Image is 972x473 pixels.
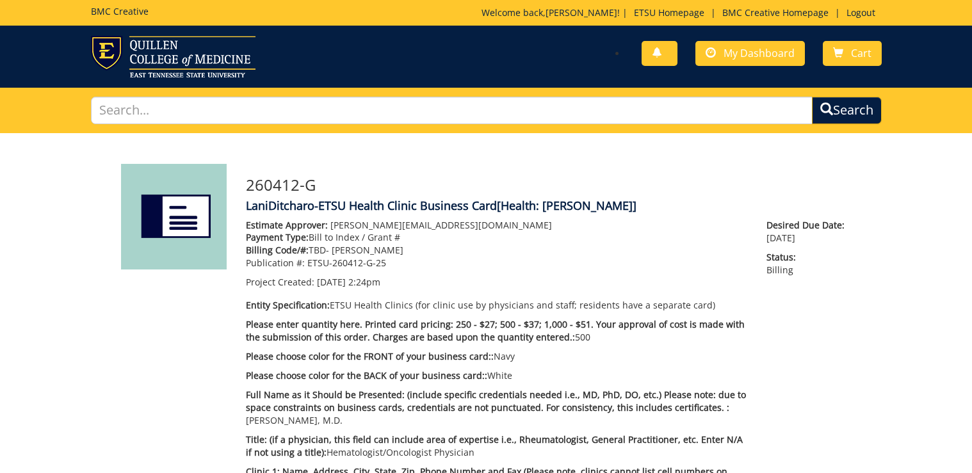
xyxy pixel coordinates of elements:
span: ETSU-260412-G-25 [307,257,386,269]
a: Logout [840,6,882,19]
span: Billing Code/#: [246,244,309,256]
p: Bill to Index / Grant # [246,231,747,244]
span: Cart [851,46,871,60]
img: Product featured image [121,164,227,269]
h4: LaniDitcharo-ETSU Health Clinic Business Card [246,200,851,212]
span: Title: (if a physician, this field can include area of expertise i.e., Rheumatologist, General Pr... [246,433,743,458]
button: Search [812,97,882,124]
img: ETSU logo [91,36,255,77]
p: Welcome back, ! | | | [482,6,882,19]
a: BMC Creative Homepage [716,6,835,19]
p: Navy [246,350,747,363]
span: Desired Due Date: [766,219,851,232]
h5: BMC Creative [91,6,149,16]
p: ETSU Health Clinics (for clinic use by physicians and staff; residents have a separate card) [246,299,747,312]
span: Payment Type: [246,231,309,243]
p: White [246,369,747,382]
p: Hematologist/Oncologist Physician [246,433,747,459]
span: Please choose color for the FRONT of your business card:: [246,350,494,362]
p: TBD- [PERSON_NAME] [246,244,747,257]
p: 500 [246,318,747,344]
p: [DATE] [766,219,851,245]
span: [DATE] 2:24pm [317,276,380,288]
a: Cart [823,41,882,66]
span: Full Name as it Should be Presented: (include specific credentials needed i.e., MD, PhD, DO, etc.... [246,389,746,413]
span: Project Created: [246,276,314,288]
p: [PERSON_NAME], M.D. [246,389,747,427]
span: [Health: [PERSON_NAME]] [497,198,636,213]
span: Entity Specification: [246,299,330,311]
span: My Dashboard [724,46,795,60]
a: My Dashboard [695,41,805,66]
span: Estimate Approver: [246,219,328,231]
input: Search... [91,97,813,124]
span: Publication #: [246,257,305,269]
p: [PERSON_NAME][EMAIL_ADDRESS][DOMAIN_NAME] [246,219,747,232]
a: ETSU Homepage [628,6,711,19]
h3: 260412-G [246,177,851,193]
span: Status: [766,251,851,264]
p: Billing [766,251,851,277]
span: Please enter quantity here. Printed card pricing: 250 - $27; 500 - $37; 1,000 - $51. Your approva... [246,318,745,343]
span: Please choose color for the BACK of your business card:: [246,369,487,381]
a: [PERSON_NAME] [546,6,617,19]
